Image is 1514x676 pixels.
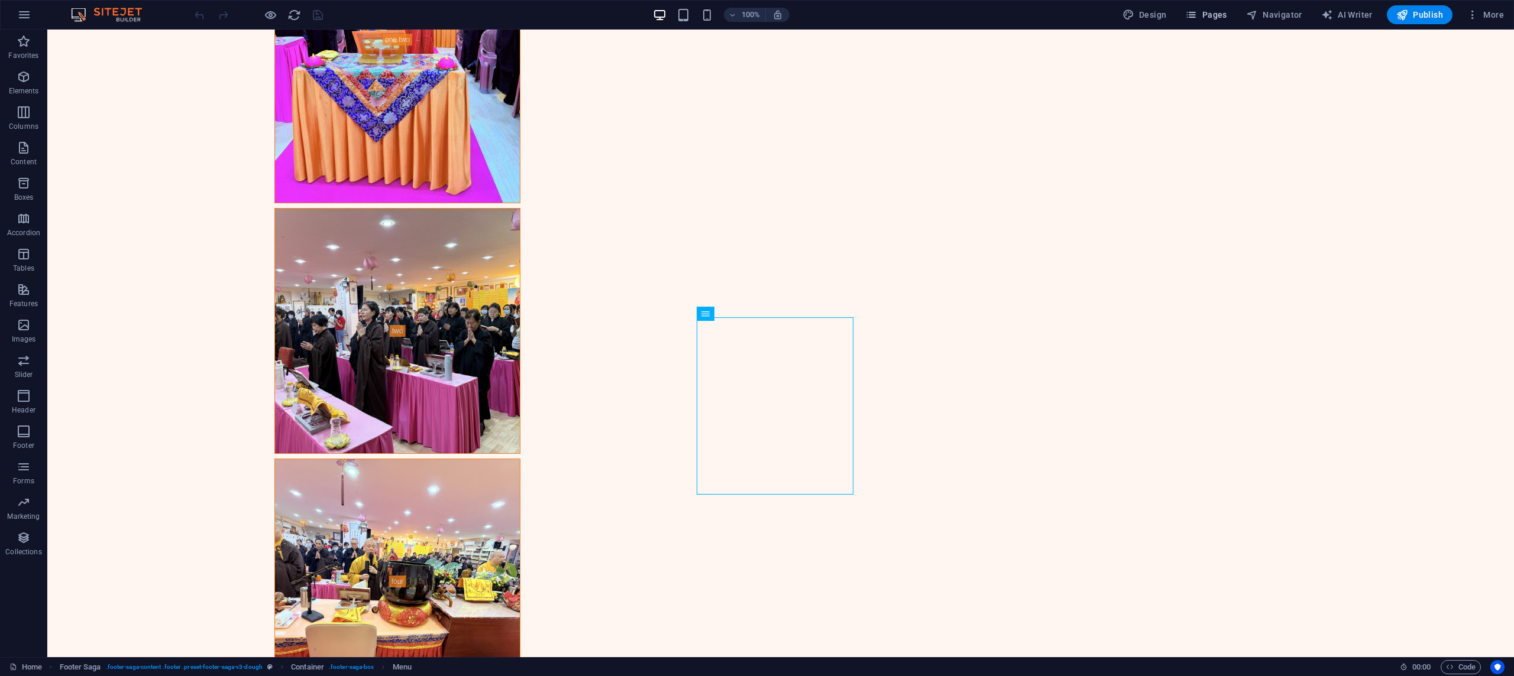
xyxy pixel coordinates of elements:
[1118,5,1172,24] button: Design
[11,157,37,167] p: Content
[724,8,766,22] button: 100%
[60,660,412,674] nav: breadcrumb
[15,370,33,379] p: Slider
[329,660,374,674] span: . footer-saga-box
[9,86,39,96] p: Elements
[1246,9,1302,21] span: Navigator
[1241,5,1307,24] button: Navigator
[12,334,36,344] p: Images
[9,122,38,131] p: Columns
[5,547,41,557] p: Collections
[772,9,783,20] i: On resize automatically adjust zoom level to fit chosen device.
[287,8,301,22] i: Reload page
[1396,9,1443,21] span: Publish
[1462,5,1509,24] button: More
[1122,9,1167,21] span: Design
[263,8,277,22] button: Click here to leave preview mode and continue editing
[1490,660,1505,674] button: Usercentrics
[12,405,35,415] p: Header
[267,664,273,670] i: This element is a customizable preset
[9,299,38,308] p: Features
[1446,660,1476,674] span: Code
[13,476,34,486] p: Forms
[60,660,101,674] span: Click to select. Double-click to edit
[1412,660,1431,674] span: 00 00
[1180,5,1231,24] button: Pages
[742,8,761,22] h6: 100%
[106,660,263,674] span: . footer-saga-content .footer .preset-footer-saga-v3-dough
[1421,662,1422,671] span: :
[1185,9,1227,21] span: Pages
[9,660,42,674] a: Click to cancel selection. Double-click to open Pages
[14,193,34,202] p: Boxes
[287,8,301,22] button: reload
[68,8,157,22] img: Editor Logo
[1467,9,1504,21] span: More
[7,512,40,521] p: Marketing
[1387,5,1452,24] button: Publish
[8,51,38,60] p: Favorites
[13,264,34,273] p: Tables
[1316,5,1377,24] button: AI Writer
[13,441,34,450] p: Footer
[1400,660,1431,674] h6: Session time
[1441,660,1481,674] button: Code
[393,660,412,674] span: Click to select. Double-click to edit
[1321,9,1373,21] span: AI Writer
[291,660,324,674] span: Click to select. Double-click to edit
[7,228,40,238] p: Accordion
